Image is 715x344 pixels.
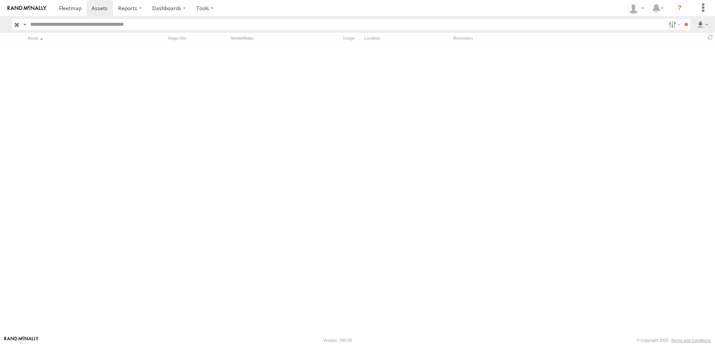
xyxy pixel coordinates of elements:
div: Click to Sort [28,36,132,41]
a: Terms and Conditions [671,338,711,343]
div: Karl Walsh [625,3,647,14]
div: Location [364,36,450,41]
i: ? [673,2,685,14]
div: Model/Make [231,36,298,41]
div: © Copyright 2025 - [636,338,711,343]
label: Search Filter Options [666,19,682,30]
div: Usage [301,36,361,41]
label: Search Query [22,19,28,30]
div: Rego./Vin [168,36,228,41]
label: Export results as... [696,19,709,30]
a: Visit our Website [4,337,39,344]
div: Reminders [453,36,573,41]
img: rand-logo.svg [7,6,46,11]
span: Refresh [706,34,715,41]
div: Version: 306.00 [323,338,352,343]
